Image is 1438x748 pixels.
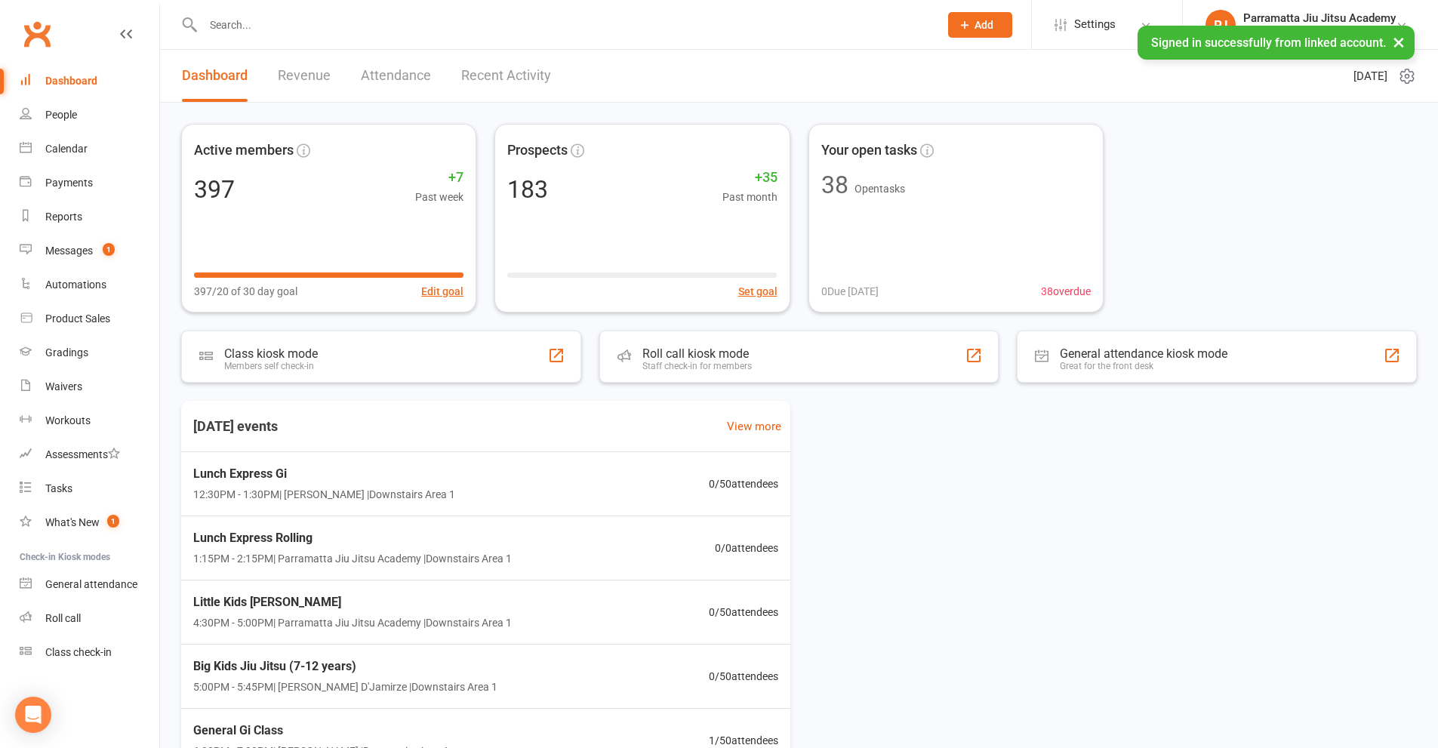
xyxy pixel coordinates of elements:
[821,283,879,300] span: 0 Due [DATE]
[193,486,455,503] span: 12:30PM - 1:30PM | [PERSON_NAME] | Downstairs Area 1
[193,721,449,740] span: General Gi Class
[642,361,752,371] div: Staff check-in for members
[20,472,159,506] a: Tasks
[45,516,100,528] div: What's New
[709,476,778,492] span: 0 / 50 attendees
[20,64,159,98] a: Dashboard
[194,283,297,300] span: 397/20 of 30 day goal
[709,668,778,685] span: 0 / 50 attendees
[975,19,993,31] span: Add
[20,370,159,404] a: Waivers
[193,464,455,484] span: Lunch Express Gi
[1060,346,1227,361] div: General attendance kiosk mode
[45,143,88,155] div: Calendar
[821,140,917,162] span: Your open tasks
[1060,361,1227,371] div: Great for the front desk
[715,540,778,556] span: 0 / 0 attendees
[20,404,159,438] a: Workouts
[709,604,778,620] span: 0 / 50 attendees
[20,636,159,670] a: Class kiosk mode
[1243,11,1396,25] div: Parramatta Jiu Jitsu Academy
[1353,67,1387,85] span: [DATE]
[738,283,778,300] button: Set goal
[507,177,548,202] div: 183
[20,200,159,234] a: Reports
[45,75,97,87] div: Dashboard
[415,189,463,205] span: Past week
[20,438,159,472] a: Assessments
[45,448,120,460] div: Assessments
[45,380,82,392] div: Waivers
[194,140,294,162] span: Active members
[45,312,110,325] div: Product Sales
[45,279,106,291] div: Automations
[15,697,51,733] div: Open Intercom Messenger
[1041,283,1091,300] span: 38 overdue
[461,50,551,102] a: Recent Activity
[1243,25,1396,38] div: Parramatta Jiu Jitsu Academy
[821,173,848,197] div: 38
[20,132,159,166] a: Calendar
[45,578,137,590] div: General attendance
[507,140,568,162] span: Prospects
[722,167,778,189] span: +35
[45,109,77,121] div: People
[1385,26,1412,58] button: ×
[45,482,72,494] div: Tasks
[193,550,512,567] span: 1:15PM - 2:15PM | Parramatta Jiu Jitsu Academy | Downstairs Area 1
[727,417,781,436] a: View more
[45,177,93,189] div: Payments
[20,268,159,302] a: Automations
[193,528,512,548] span: Lunch Express Rolling
[45,612,81,624] div: Roll call
[642,346,752,361] div: Roll call kiosk mode
[194,177,235,202] div: 397
[224,346,318,361] div: Class kiosk mode
[193,679,497,695] span: 5:00PM - 5:45PM | [PERSON_NAME] D'Jamirze | Downstairs Area 1
[45,646,112,658] div: Class check-in
[415,167,463,189] span: +7
[1151,35,1386,50] span: Signed in successfully from linked account.
[45,245,93,257] div: Messages
[18,15,56,53] a: Clubworx
[20,234,159,268] a: Messages 1
[20,602,159,636] a: Roll call
[421,283,463,300] button: Edit goal
[193,593,512,612] span: Little Kids [PERSON_NAME]
[20,166,159,200] a: Payments
[103,243,115,256] span: 1
[722,189,778,205] span: Past month
[45,211,82,223] div: Reports
[1206,10,1236,40] div: PJ
[107,515,119,528] span: 1
[20,336,159,370] a: Gradings
[224,361,318,371] div: Members self check-in
[193,614,512,631] span: 4:30PM - 5:00PM | Parramatta Jiu Jitsu Academy | Downstairs Area 1
[20,302,159,336] a: Product Sales
[199,14,928,35] input: Search...
[20,506,159,540] a: What's New1
[182,50,248,102] a: Dashboard
[45,346,88,359] div: Gradings
[45,414,91,426] div: Workouts
[948,12,1012,38] button: Add
[278,50,331,102] a: Revenue
[361,50,431,102] a: Attendance
[20,98,159,132] a: People
[20,568,159,602] a: General attendance kiosk mode
[854,183,905,195] span: Open tasks
[193,657,497,676] span: Big Kids Jiu Jitsu (7-12 years)
[1074,8,1116,42] span: Settings
[181,413,290,440] h3: [DATE] events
